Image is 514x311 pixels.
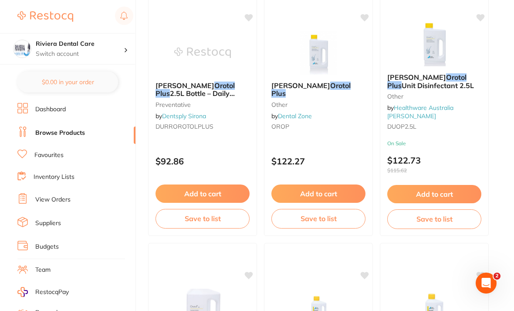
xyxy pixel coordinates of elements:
em: Plus [387,81,402,90]
img: Riviera Dental Care [14,40,31,58]
span: by [271,112,312,120]
b: Durr Orotol Plus Unit Disinfectant 2.5L [387,73,481,89]
span: DUOP2.5L [387,123,416,130]
span: by [387,104,453,120]
a: Restocq Logo [17,7,73,27]
span: [PERSON_NAME] [271,81,330,90]
span: 2 [494,273,500,280]
small: preventative [156,101,250,108]
span: [PERSON_NAME] [156,81,214,90]
img: Durr Orotol Plus [290,31,347,75]
a: Inventory Lists [34,173,74,181]
a: Team [35,266,51,274]
button: Add to cart [156,185,250,203]
h4: Riviera Dental Care [36,40,124,48]
em: Plus [156,89,170,98]
span: [PERSON_NAME] [387,73,446,82]
img: RestocqPay [17,287,28,297]
p: $122.73 [387,155,481,174]
p: Switch account [36,50,124,58]
span: $115.62 [387,167,481,174]
button: Save to list [387,209,481,229]
a: Healthware Australia [PERSON_NAME] [387,104,453,120]
a: Budgets [35,243,59,251]
small: other [271,101,365,108]
a: Suppliers [35,219,61,228]
a: Dashboard [35,105,66,114]
button: Add to cart [271,185,365,203]
p: $92.86 [156,156,250,166]
small: On Sale [387,140,481,147]
button: $0.00 in your order [17,72,118,92]
em: Orotol [330,81,351,90]
a: Browse Products [35,129,85,137]
img: Restocq Logo [17,11,73,22]
small: other [387,93,481,100]
img: Durr Orotol Plus 2.5L Bottle – Daily Suction Cleaner [174,31,231,75]
span: RestocqPay [35,288,69,297]
button: Save to list [156,209,250,228]
iframe: Intercom live chat [476,273,497,294]
p: $122.27 [271,156,365,166]
em: Orotol [446,73,467,82]
span: OROP [271,123,289,130]
a: Favourites [34,151,64,160]
img: Durr Orotol Plus Unit Disinfectant 2.5L [406,23,463,66]
b: Durr Orotol Plus 2.5L Bottle – Daily Suction Cleaner [156,82,250,98]
span: by [156,112,206,120]
a: RestocqPay [17,287,69,297]
span: 2.5L Bottle – Daily Suction Cleaner [156,89,235,106]
a: View Orders [35,195,71,204]
em: Plus [271,89,286,98]
em: Orotol [214,81,235,90]
b: Durr Orotol Plus [271,82,365,98]
button: Save to list [271,209,365,228]
span: DURROROTOLPLUS [156,123,213,130]
span: Unit Disinfectant 2.5L [402,81,474,90]
a: Dental Zone [278,112,312,120]
a: Dentsply Sirona [162,112,206,120]
button: Add to cart [387,185,481,203]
